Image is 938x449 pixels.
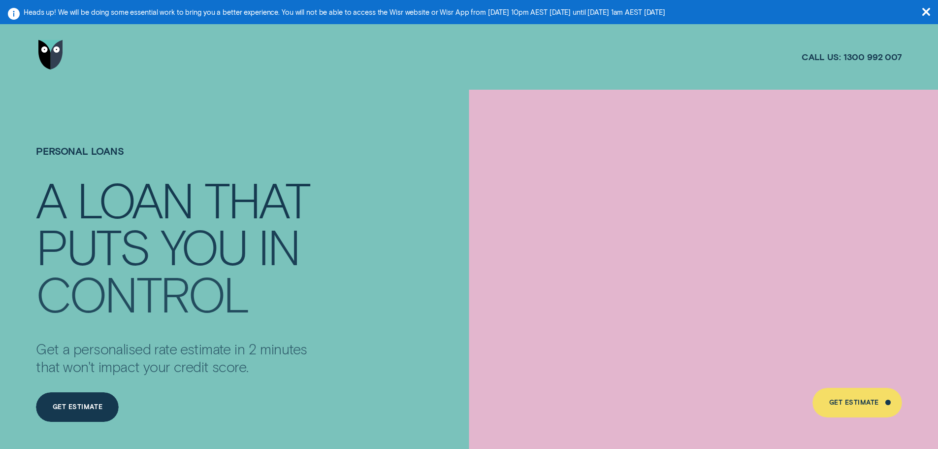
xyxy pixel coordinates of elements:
div: CONTROL [36,270,248,316]
span: 1300 992 007 [843,51,902,63]
h4: A LOAN THAT PUTS YOU IN CONTROL [36,175,321,313]
div: LOAN [77,175,193,221]
p: Get a personalised rate estimate in 2 minutes that won't impact your credit score. [36,340,321,376]
img: Wisr [38,40,63,69]
a: Call us:1300 992 007 [802,51,902,63]
a: Get Estimate [36,392,119,422]
a: Get Estimate [812,388,902,417]
div: A [36,175,65,221]
div: YOU [161,222,247,268]
span: Call us: [802,51,841,63]
div: IN [258,222,299,268]
h1: Wisr Personal Loans [36,145,321,175]
a: Go to home page [36,22,65,87]
div: PUTS [36,222,149,268]
div: THAT [204,175,309,221]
